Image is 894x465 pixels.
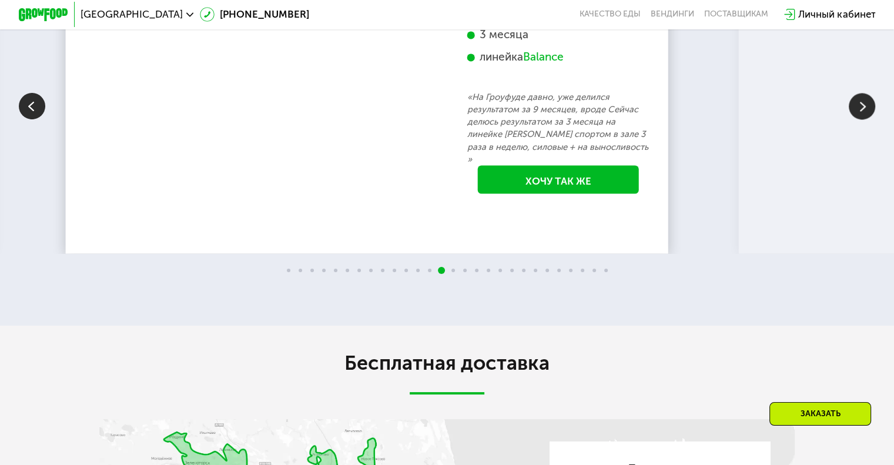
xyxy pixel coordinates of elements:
p: «На Гроуфуде давно, уже делился результатом за 9 месяцев, вроде Сейчас делюсь результатом за 3 ме... [467,91,649,166]
a: [PHONE_NUMBER] [200,7,309,22]
h2: Бесплатная доставка [99,351,795,376]
a: Вендинги [651,9,694,19]
div: Личный кабинет [798,7,875,22]
img: Slide left [19,93,45,119]
div: линейка [467,50,649,64]
div: поставщикам [704,9,768,19]
a: Качество еды [580,9,641,19]
img: Slide right [849,93,875,119]
div: Balance [523,50,564,64]
div: 3 месяца [467,28,649,42]
span: [GEOGRAPHIC_DATA] [81,9,183,19]
a: Хочу так же [477,165,639,193]
div: Заказать [769,402,871,426]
